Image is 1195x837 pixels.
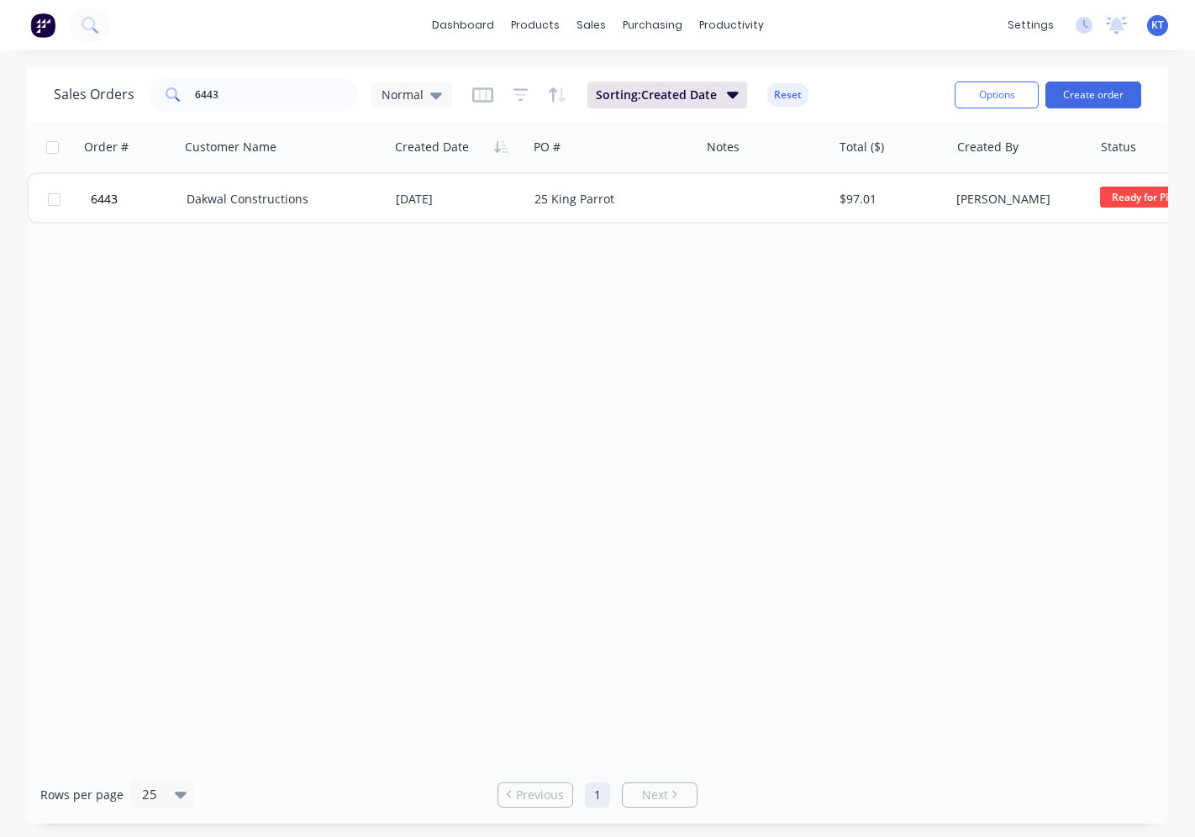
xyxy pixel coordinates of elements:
[614,13,691,38] div: purchasing
[382,86,424,103] span: Normal
[534,191,686,208] div: 25 King Parrot
[840,139,884,155] div: Total ($)
[956,191,1080,208] div: [PERSON_NAME]
[534,139,561,155] div: PO #
[91,191,118,208] span: 6443
[999,13,1062,38] div: settings
[40,787,124,803] span: Rows per page
[503,13,568,38] div: products
[642,787,668,803] span: Next
[30,13,55,38] img: Factory
[955,82,1039,108] button: Options
[84,139,129,155] div: Order #
[491,782,704,808] ul: Pagination
[86,174,187,224] button: 6443
[596,87,717,103] span: Sorting: Created Date
[195,78,359,112] input: Search...
[424,13,503,38] a: dashboard
[707,139,740,155] div: Notes
[568,13,614,38] div: sales
[767,83,808,107] button: Reset
[587,82,747,108] button: Sorting:Created Date
[395,139,469,155] div: Created Date
[396,191,521,208] div: [DATE]
[187,191,372,208] div: Dakwal Constructions
[623,787,697,803] a: Next page
[1151,18,1164,33] span: KT
[1101,139,1136,155] div: Status
[585,782,610,808] a: Page 1 is your current page
[691,13,772,38] div: productivity
[840,191,938,208] div: $97.01
[54,87,134,103] h1: Sales Orders
[516,787,564,803] span: Previous
[498,787,572,803] a: Previous page
[1045,82,1141,108] button: Create order
[957,139,1019,155] div: Created By
[185,139,276,155] div: Customer Name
